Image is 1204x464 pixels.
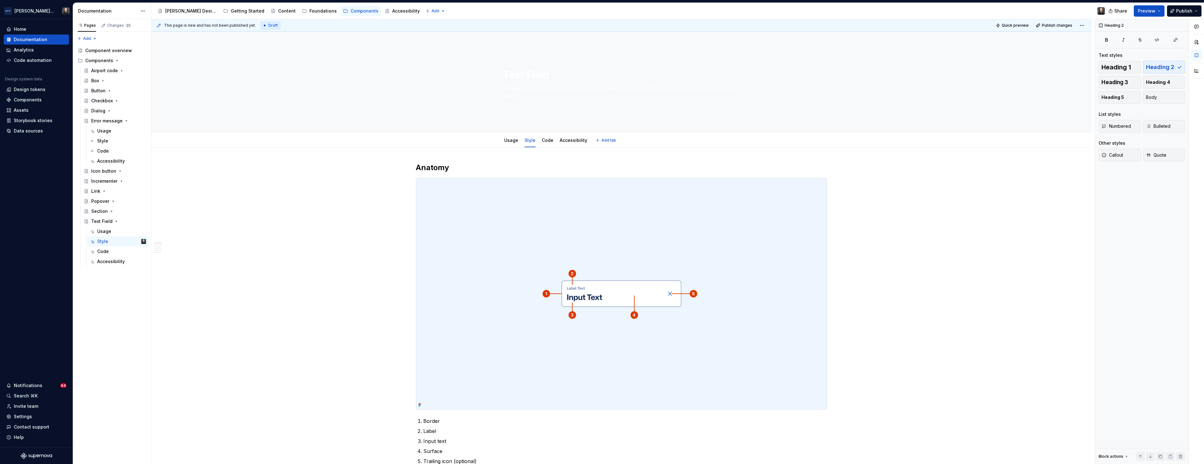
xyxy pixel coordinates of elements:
button: Publish changes [1034,21,1075,30]
a: Popover [81,196,149,206]
span: Bulleted [1146,123,1170,129]
div: Incrementer [91,178,118,184]
a: [PERSON_NAME] Design [155,6,219,16]
span: Share [1114,8,1127,14]
div: Dialog [91,108,105,114]
a: Accessibility [87,156,149,166]
button: Preview [1134,5,1164,17]
a: Usage [504,138,518,143]
a: Usage [87,126,149,136]
div: Other styles [1099,140,1125,146]
a: Error message [81,116,149,126]
button: Bulleted [1143,120,1185,132]
p: Surface [423,447,827,455]
a: Foundations [299,6,339,16]
span: Numbered [1101,123,1131,129]
a: Invite team [4,401,69,411]
div: Analytics [14,47,34,53]
a: Accessibility [87,256,149,267]
button: Add [424,7,447,15]
button: Contact support [4,422,69,432]
a: Component overview [75,46,149,56]
a: Link [81,186,149,196]
div: Text styles [1099,52,1122,58]
div: Code [97,148,109,154]
div: Help [14,434,24,440]
button: Heading 1 [1099,61,1141,73]
a: Accessibility [560,138,587,143]
span: Add [431,8,439,13]
svg: Supernova Logo [21,453,52,459]
div: Usage [97,128,111,134]
span: Quote [1146,152,1166,158]
button: Share [1105,5,1131,17]
div: Design system data [5,77,42,82]
button: Search ⌘K [4,391,69,401]
div: Link [91,188,100,194]
div: Code [97,248,109,255]
a: Incrementer [81,176,149,186]
a: Content [268,6,298,16]
div: Accessibility [557,133,590,147]
div: Style [522,133,538,147]
button: Quote [1143,149,1185,161]
div: Page tree [155,5,422,17]
div: List styles [1099,111,1121,117]
button: Notifications64 [4,380,69,391]
a: Text Field [81,216,149,226]
div: Components [85,57,113,64]
img: Teunis Vorsteveld [62,7,70,15]
button: [PERSON_NAME] AirlinesTeunis Vorsteveld [1,4,71,18]
a: Design tokens [4,84,69,94]
a: Components [341,6,381,16]
a: Documentation [4,35,69,45]
a: Style [87,136,149,146]
div: Notifications [14,382,42,389]
button: Quick preview [994,21,1032,30]
p: Border [423,417,827,425]
a: Storybook stories [4,116,69,126]
div: Documentation [14,36,47,43]
div: Text Field [91,218,113,224]
button: Heading 5 [1099,91,1141,104]
img: 95c94b7f-068e-4643-9f30-96d74f8353c1.png [416,178,827,409]
div: Invite team [14,403,38,409]
span: This page is new and has not been published yet. [164,23,256,28]
div: Search ⌘K [14,393,38,399]
div: [PERSON_NAME] Design [165,8,217,14]
div: Block actions [1099,452,1129,461]
button: Add tab [594,136,619,145]
div: Page tree [75,46,149,267]
a: Usage [87,226,149,236]
a: Style [525,138,536,143]
div: Changes [107,23,131,28]
button: Add [75,34,99,43]
a: Code [87,246,149,256]
span: 64 [60,383,66,388]
a: Code [542,138,553,143]
div: Design tokens [14,86,45,93]
a: Code [87,146,149,156]
span: Heading 3 [1101,79,1128,85]
a: StyleTeunis Vorsteveld [87,236,149,246]
div: Accessibility [97,258,125,265]
div: Section [91,208,108,214]
img: f0306bc8-3074-41fb-b11c-7d2e8671d5eb.png [4,7,12,15]
a: Analytics [4,45,69,55]
img: Teunis Vorsteveld [1097,7,1105,15]
span: 25 [125,23,131,28]
a: Settings [4,412,69,422]
a: Checkbox [81,96,149,106]
a: Getting Started [221,6,267,16]
button: Publish [1167,5,1201,17]
div: Components [14,97,42,103]
span: Preview [1138,8,1155,14]
a: Icon button [81,166,149,176]
a: Dialog [81,106,149,116]
div: Box [91,78,99,84]
div: [PERSON_NAME] Airlines [14,8,55,14]
span: Publish [1176,8,1192,14]
a: Assets [4,105,69,115]
button: Body [1143,91,1185,104]
div: Home [14,26,26,32]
